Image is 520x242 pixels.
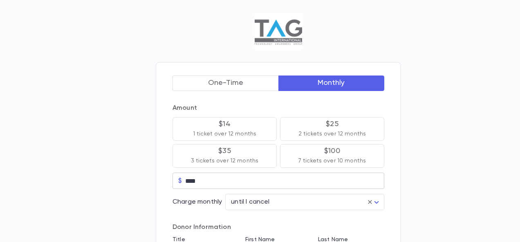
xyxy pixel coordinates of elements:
button: $252 tickets over 12 months [280,117,384,141]
p: 7 tickets over 10 months [298,157,366,165]
p: Charge monthly [173,198,222,206]
p: Donor Information [173,223,384,231]
p: 3 tickets over 12 months [191,157,258,165]
p: $35 [218,147,231,155]
p: $14 [219,120,231,128]
button: $1007 tickets over 10 months [280,144,384,168]
p: 2 tickets over 12 months [298,130,366,138]
p: $100 [324,147,340,155]
span: until I cancel [231,199,269,205]
button: Monthly [278,75,385,91]
p: 1 ticket over 12 months [193,130,256,138]
div: until I cancel [225,194,384,210]
p: $25 [326,120,338,128]
button: $353 tickets over 12 months [173,144,277,168]
button: $141 ticket over 12 months [173,117,277,141]
button: One-Time [173,75,279,91]
p: Amount [173,104,384,112]
p: $ [178,177,182,185]
img: Logo [255,13,302,50]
